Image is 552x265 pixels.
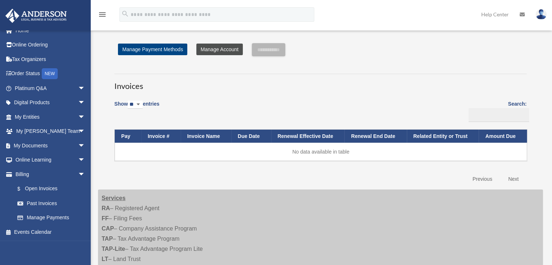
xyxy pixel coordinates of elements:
th: Renewal End Date: activate to sort column ascending [344,130,406,143]
h3: Invoices [114,74,527,92]
i: menu [98,10,107,19]
strong: LT [102,256,108,262]
th: Invoice #: activate to sort column ascending [141,130,181,143]
th: Renewal Effective Date: activate to sort column ascending [271,130,345,143]
label: Show entries [114,99,159,116]
a: Past Invoices [10,196,93,211]
a: Manage Payments [10,211,93,225]
th: Invoice Name: activate to sort column ascending [181,130,231,143]
a: Order StatusNEW [5,66,96,81]
label: Search: [466,99,527,122]
span: arrow_drop_down [78,81,93,96]
a: Digital Productsarrow_drop_down [5,95,96,110]
strong: TAP [102,236,113,242]
a: menu [98,13,107,19]
strong: FF [102,215,109,221]
a: My Documentsarrow_drop_down [5,138,96,153]
a: Previous [467,172,498,187]
th: Due Date: activate to sort column ascending [231,130,271,143]
th: Related Entity or Trust: activate to sort column ascending [407,130,479,143]
a: Tax Organizers [5,52,96,66]
img: User Pic [536,9,547,20]
a: $Open Invoices [10,182,89,196]
input: Search: [469,108,529,122]
td: No data available in table [115,143,527,161]
select: Showentries [128,101,143,109]
a: My [PERSON_NAME] Teamarrow_drop_down [5,124,96,139]
strong: CAP [102,225,114,232]
a: My Entitiesarrow_drop_down [5,110,96,124]
i: search [121,10,129,18]
a: Events Calendar [5,225,96,239]
th: Amount Due: activate to sort column ascending [479,130,527,143]
span: arrow_drop_down [78,167,93,182]
a: Online Ordering [5,38,96,52]
a: Next [503,172,524,187]
a: Manage Account [196,44,243,55]
span: arrow_drop_down [78,138,93,153]
img: Anderson Advisors Platinum Portal [3,9,69,23]
span: arrow_drop_down [78,153,93,168]
span: $ [21,184,25,193]
span: arrow_drop_down [78,124,93,139]
a: Platinum Q&Aarrow_drop_down [5,81,96,95]
a: Online Learningarrow_drop_down [5,153,96,167]
span: arrow_drop_down [78,110,93,125]
strong: TAP-Lite [102,246,125,252]
a: Billingarrow_drop_down [5,167,93,182]
strong: RA [102,205,110,211]
a: Manage Payment Methods [118,44,187,55]
span: arrow_drop_down [78,95,93,110]
strong: Services [102,195,126,201]
div: NEW [42,68,58,79]
th: Pay: activate to sort column descending [115,130,141,143]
